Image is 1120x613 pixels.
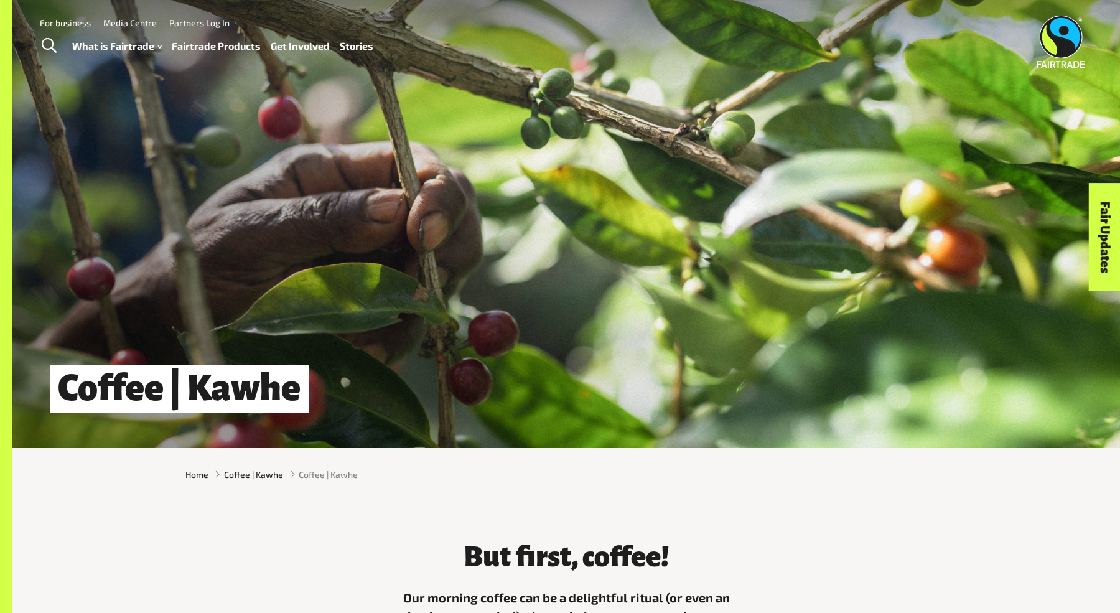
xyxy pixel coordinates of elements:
[380,541,753,573] h3: But first, coffee!
[34,30,64,62] a: Toggle Search
[103,17,157,28] a: Media Centre
[169,17,230,28] a: Partners Log In
[172,37,261,55] a: Fairtrade Products
[185,468,208,481] a: Home
[340,37,373,55] a: Stories
[72,37,162,55] a: What is Fairtrade
[1037,16,1085,68] img: Fairtrade Australia New Zealand logo
[40,17,91,28] a: For business
[50,365,309,413] h1: Coffee | Kawhe
[271,37,330,55] a: Get Involved
[299,468,358,481] span: Coffee | Kawhe
[224,468,283,481] a: Coffee | Kawhe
